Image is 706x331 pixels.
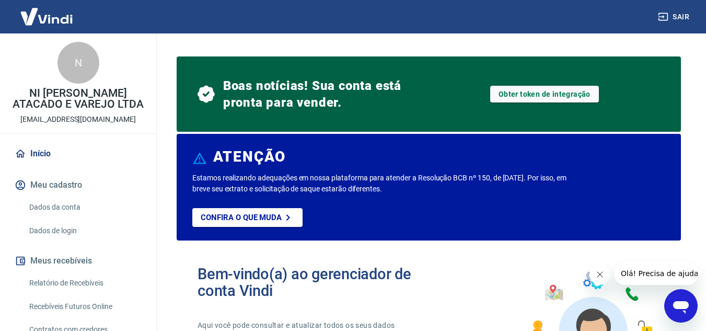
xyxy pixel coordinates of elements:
p: Confira o que muda [201,213,282,222]
button: Meus recebíveis [13,249,144,272]
iframe: Fechar mensagem [589,264,610,285]
button: Meu cadastro [13,174,144,197]
p: Estamos realizando adequações em nossa plataforma para atender a Resolução BCB nº 150, de [DATE].... [192,173,571,195]
a: Dados da conta [25,197,144,218]
a: Recebíveis Futuros Online [25,296,144,317]
a: Confira o que muda [192,208,303,227]
iframe: Mensagem da empresa [615,262,698,285]
div: N [57,42,99,84]
a: Dados de login [25,220,144,242]
iframe: Botão para abrir a janela de mensagens [664,289,698,323]
span: Olá! Precisa de ajuda? [6,7,88,16]
p: NI [PERSON_NAME] ATACADO E VAREJO LTDA [8,88,148,110]
img: Vindi [13,1,80,32]
h6: ATENÇÃO [213,152,286,162]
a: Início [13,142,144,165]
p: [EMAIL_ADDRESS][DOMAIN_NAME] [20,114,136,125]
a: Obter token de integração [490,86,599,102]
h2: Bem-vindo(a) ao gerenciador de conta Vindi [198,266,429,299]
button: Sair [656,7,693,27]
a: Relatório de Recebíveis [25,272,144,294]
span: Boas notícias! Sua conta está pronta para vender. [223,77,429,111]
